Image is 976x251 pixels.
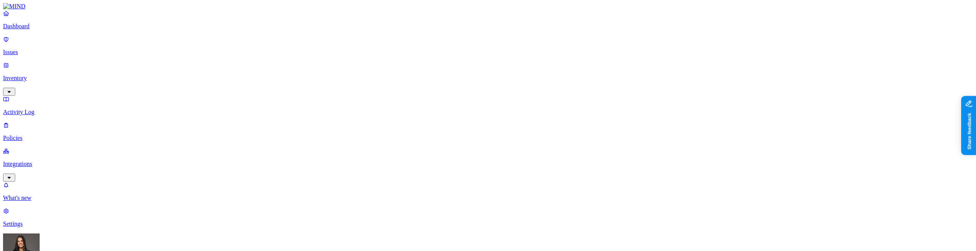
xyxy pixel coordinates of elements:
a: Policies [3,122,973,142]
p: Policies [3,135,973,142]
p: What's new [3,195,973,201]
p: Settings [3,220,973,227]
p: Dashboard [3,23,973,30]
p: Inventory [3,75,973,82]
p: Integrations [3,161,973,167]
a: Inventory [3,62,973,95]
a: Settings [3,208,973,227]
a: Dashboard [3,10,973,30]
a: Integrations [3,148,973,180]
p: Issues [3,49,973,56]
img: MIND [3,3,26,10]
p: Activity Log [3,109,973,116]
a: What's new [3,182,973,201]
a: Activity Log [3,96,973,116]
a: MIND [3,3,973,10]
a: Issues [3,36,973,56]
